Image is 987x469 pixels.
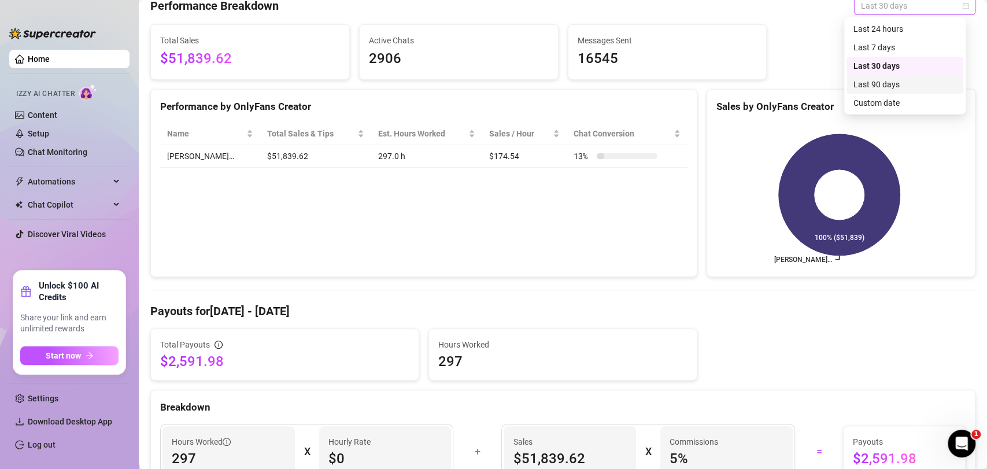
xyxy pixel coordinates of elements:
[260,145,371,168] td: $51,839.62
[853,23,956,35] div: Last 24 hours
[948,430,975,457] iframe: Intercom live chat
[513,435,627,448] span: Sales
[369,34,549,47] span: Active Chats
[46,351,81,360] span: Start now
[260,123,371,145] th: Total Sales & Tips
[15,417,24,426] span: download
[28,172,110,191] span: Automations
[160,34,340,47] span: Total Sales
[160,338,210,351] span: Total Payouts
[853,435,956,448] span: Payouts
[567,123,687,145] th: Chat Conversion
[20,286,32,297] span: gift
[670,435,718,448] article: Commissions
[28,440,56,449] a: Log out
[846,57,963,75] div: Last 30 days
[28,394,58,403] a: Settings
[15,177,24,186] span: thunderbolt
[15,201,23,209] img: Chat Copilot
[28,54,50,64] a: Home
[28,147,87,157] a: Chat Monitoring
[482,123,567,145] th: Sales / Hour
[774,256,832,264] text: [PERSON_NAME]…
[846,94,963,112] div: Custom date
[853,60,956,72] div: Last 30 days
[86,352,94,360] span: arrow-right
[438,338,687,351] span: Hours Worked
[574,150,592,163] span: 13 %
[371,145,483,168] td: 297.0 h
[79,84,97,101] img: AI Chatter
[160,400,966,415] div: Breakdown
[172,435,231,448] span: Hours Worked
[304,442,310,461] div: X
[962,2,969,9] span: calendar
[167,127,244,140] span: Name
[574,127,671,140] span: Chat Conversion
[160,99,687,115] div: Performance by OnlyFans Creator
[328,435,371,448] article: Hourly Rate
[853,78,956,91] div: Last 90 days
[853,97,956,109] div: Custom date
[328,449,442,468] span: $0
[482,145,567,168] td: $174.54
[645,442,651,461] div: X
[802,442,836,461] div: =
[578,34,757,47] span: Messages Sent
[670,449,783,468] span: 5 %
[150,303,975,319] h4: Payouts for [DATE] - [DATE]
[846,75,963,94] div: Last 90 days
[846,20,963,38] div: Last 24 hours
[28,110,57,120] a: Content
[578,48,757,70] span: 16545
[853,449,956,468] span: $2,591.98
[489,127,550,140] span: Sales / Hour
[28,230,106,239] a: Discover Viral Videos
[160,48,340,70] span: $51,839.62
[172,449,286,468] span: 297
[513,449,627,468] span: $51,839.62
[267,127,355,140] span: Total Sales & Tips
[460,442,494,461] div: +
[160,352,409,371] span: $2,591.98
[369,48,549,70] span: 2906
[9,28,96,39] img: logo-BBDzfeDw.svg
[223,438,231,446] span: info-circle
[28,129,49,138] a: Setup
[846,38,963,57] div: Last 7 days
[160,123,260,145] th: Name
[28,195,110,214] span: Chat Copilot
[853,41,956,54] div: Last 7 days
[438,352,687,371] span: 297
[39,280,119,303] strong: Unlock $100 AI Credits
[971,430,981,439] span: 1
[20,346,119,365] button: Start nowarrow-right
[215,341,223,349] span: info-circle
[160,145,260,168] td: [PERSON_NAME]…
[378,127,467,140] div: Est. Hours Worked
[716,99,966,115] div: Sales by OnlyFans Creator
[16,88,75,99] span: Izzy AI Chatter
[20,312,119,335] span: Share your link and earn unlimited rewards
[28,417,112,426] span: Download Desktop App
